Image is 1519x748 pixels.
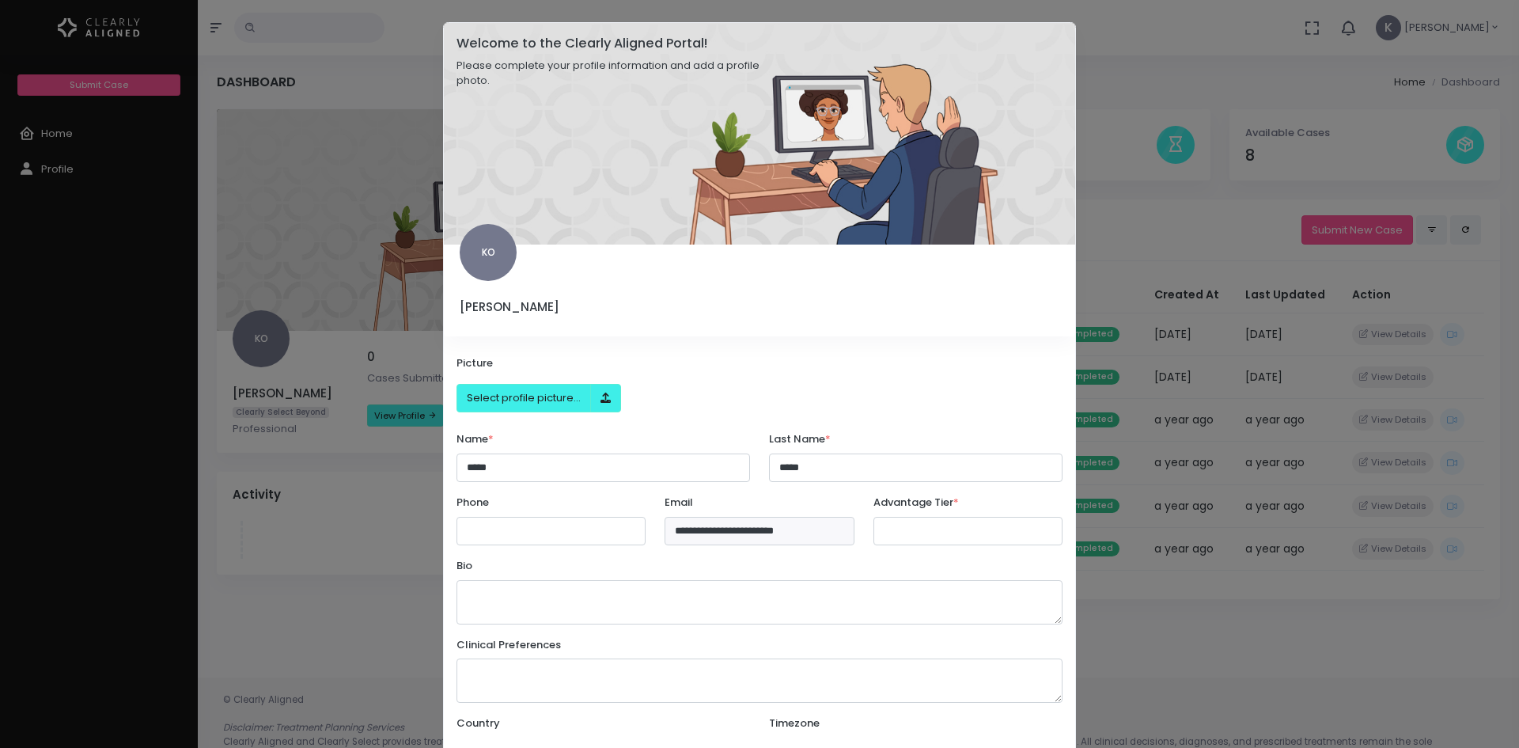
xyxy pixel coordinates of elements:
[456,36,781,51] h5: Welcome to the Clearly Aligned Portal!
[460,300,647,314] h5: [PERSON_NAME]
[456,384,591,413] button: File
[456,637,561,653] label: Clinical Preferences
[769,716,820,731] label: Timezone
[456,431,494,447] label: Name
[665,495,693,511] label: Email
[456,716,500,731] label: Country
[590,384,621,413] button: File
[456,58,781,89] p: Please complete your profile information and add a profile photo.
[456,495,489,511] label: Phone
[456,558,472,574] label: Bio
[769,431,831,447] label: Last Name
[873,495,959,511] label: Advantage Tier
[456,384,621,413] div: File
[460,224,517,281] span: KO
[456,355,493,371] label: Picture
